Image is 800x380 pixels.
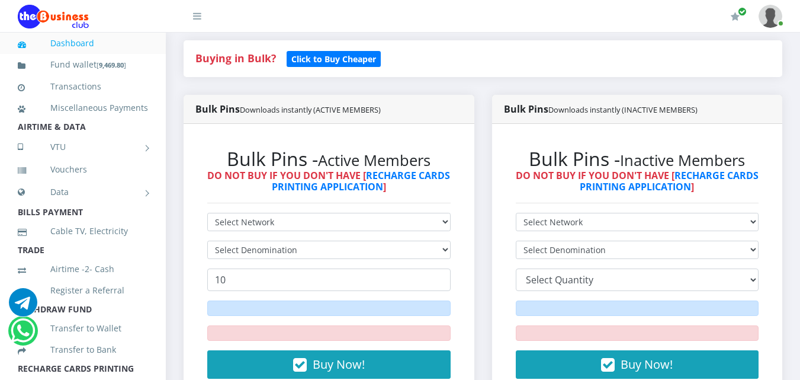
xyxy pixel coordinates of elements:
[504,103,698,116] strong: Bulk Pins
[18,315,148,342] a: Transfer to Wallet
[318,150,430,171] small: Active Members
[240,104,381,115] small: Downloads instantly (ACTIVE MEMBERS)
[207,148,451,170] h2: Bulk Pins -
[621,356,673,372] span: Buy Now!
[580,169,759,193] a: RECHARGE CARDS PRINTING APPLICATION
[516,169,759,193] strong: DO NOT BUY IF YOU DON'T HAVE [ ]
[18,132,148,162] a: VTU
[18,336,148,363] a: Transfer to Bank
[620,150,745,171] small: Inactive Members
[287,51,381,65] a: Click to Buy Cheaper
[731,12,740,21] i: Renew/Upgrade Subscription
[18,5,89,28] img: Logo
[18,177,148,207] a: Data
[18,51,148,79] a: Fund wallet[9,469.80]
[18,94,148,122] a: Miscellaneous Payments
[99,60,124,69] b: 9,469.80
[516,350,759,379] button: Buy Now!
[97,60,126,69] small: [ ]
[18,277,148,304] a: Register a Referral
[291,53,376,65] b: Click to Buy Cheaper
[548,104,698,115] small: Downloads instantly (INACTIVE MEMBERS)
[207,350,451,379] button: Buy Now!
[738,7,747,16] span: Renew/Upgrade Subscription
[207,269,451,291] input: Enter Quantity
[313,356,365,372] span: Buy Now!
[272,169,451,193] a: RECHARGE CARDS PRINTING APPLICATION
[18,156,148,183] a: Vouchers
[18,218,148,245] a: Cable TV, Electricity
[18,73,148,100] a: Transactions
[759,5,782,28] img: User
[207,169,450,193] strong: DO NOT BUY IF YOU DON'T HAVE [ ]
[195,103,381,116] strong: Bulk Pins
[516,148,759,170] h2: Bulk Pins -
[195,51,276,65] strong: Buying in Bulk?
[9,297,37,317] a: Chat for support
[18,30,148,57] a: Dashboard
[18,256,148,283] a: Airtime -2- Cash
[11,325,35,345] a: Chat for support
